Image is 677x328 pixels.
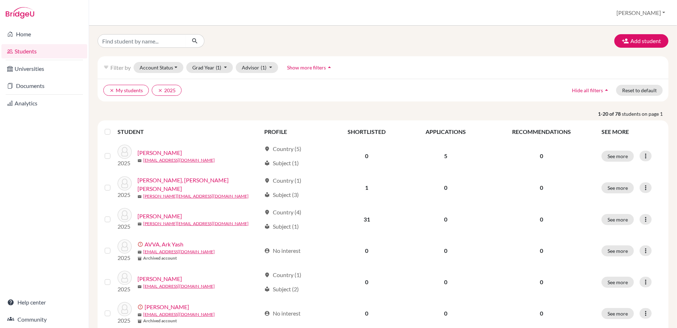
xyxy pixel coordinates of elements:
[264,176,301,185] div: Country (1)
[616,85,663,96] button: Reset to default
[405,140,486,172] td: 5
[137,313,142,317] span: mail
[602,214,634,225] button: See more
[6,7,34,19] img: Bridge-U
[143,157,215,163] a: [EMAIL_ADDRESS][DOMAIN_NAME]
[152,85,182,96] button: clear2025
[264,286,270,292] span: local_library
[264,309,301,318] div: No interest
[137,176,261,193] a: [PERSON_NAME], [PERSON_NAME] [PERSON_NAME]
[143,193,249,199] a: [PERSON_NAME][EMAIL_ADDRESS][DOMAIN_NAME]
[110,64,131,71] span: Filter by
[137,256,142,261] span: inventory_2
[264,146,270,152] span: location_on
[264,224,270,229] span: local_library
[261,64,266,71] span: (1)
[137,222,142,226] span: mail
[118,302,132,316] img: Bhattiprolu, Anirudh
[186,62,233,73] button: Grad Year(1)
[137,241,145,247] span: error_outline
[281,62,339,73] button: Show more filtersarrow_drop_up
[137,212,182,220] a: [PERSON_NAME]
[137,149,182,157] a: [PERSON_NAME]
[103,64,109,70] i: filter_list
[486,123,597,140] th: RECOMMENDATIONS
[118,316,132,325] p: 2025
[118,176,132,191] img: ALEJAR, Gavin Francis Lim
[143,311,215,318] a: [EMAIL_ADDRESS][DOMAIN_NAME]
[137,275,182,283] a: [PERSON_NAME]
[264,272,270,278] span: location_on
[1,295,87,309] a: Help center
[264,248,270,254] span: account_circle
[137,319,142,323] span: inventory_2
[613,6,668,20] button: [PERSON_NAME]
[264,192,270,198] span: local_library
[137,250,142,254] span: mail
[264,209,270,215] span: location_on
[264,311,270,316] span: account_circle
[143,255,177,261] b: Archived account
[145,240,183,249] a: AVVA, Ark Yash
[602,245,634,256] button: See more
[490,246,593,255] p: 0
[1,44,87,58] a: Students
[264,271,301,279] div: Country (1)
[137,304,145,310] span: error_outline
[98,34,186,48] input: Find student by name...
[328,172,405,204] td: 1
[490,152,593,160] p: 0
[490,309,593,318] p: 0
[118,159,132,167] p: 2025
[264,208,301,217] div: Country (4)
[597,123,666,140] th: SEE MORE
[143,249,215,255] a: [EMAIL_ADDRESS][DOMAIN_NAME]
[264,160,270,166] span: local_library
[118,123,260,140] th: STUDENT
[405,123,486,140] th: APPLICATIONS
[118,191,132,199] p: 2025
[326,64,333,71] i: arrow_drop_up
[143,318,177,324] b: Archived account
[490,183,593,192] p: 0
[405,172,486,204] td: 0
[328,266,405,298] td: 0
[566,85,616,96] button: Hide all filtersarrow_drop_up
[490,278,593,286] p: 0
[216,64,222,71] span: (1)
[572,87,603,93] span: Hide all filters
[490,215,593,224] p: 0
[137,194,142,199] span: mail
[145,303,189,311] a: [PERSON_NAME]
[158,88,163,93] i: clear
[264,246,301,255] div: No interest
[118,145,132,159] img: Akasaki, Taichi
[134,62,183,73] button: Account Status
[405,266,486,298] td: 0
[1,27,87,41] a: Home
[622,110,668,118] span: students on page 1
[602,308,634,319] button: See more
[264,145,301,153] div: Country (5)
[328,235,405,266] td: 0
[137,285,142,289] span: mail
[264,222,299,231] div: Subject (1)
[598,110,622,118] strong: 1-20 of 78
[1,79,87,93] a: Documents
[264,285,299,293] div: Subject (2)
[405,204,486,235] td: 0
[118,254,132,262] p: 2025
[143,283,215,290] a: [EMAIL_ADDRESS][DOMAIN_NAME]
[264,178,270,183] span: location_on
[137,158,142,163] span: mail
[287,64,326,71] span: Show more filters
[118,222,132,231] p: 2025
[103,85,149,96] button: clearMy students
[1,62,87,76] a: Universities
[614,34,668,48] button: Add student
[328,123,405,140] th: SHORTLISTED
[1,312,87,327] a: Community
[118,239,132,254] img: AVVA, Ark Yash
[143,220,249,227] a: [PERSON_NAME][EMAIL_ADDRESS][DOMAIN_NAME]
[602,151,634,162] button: See more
